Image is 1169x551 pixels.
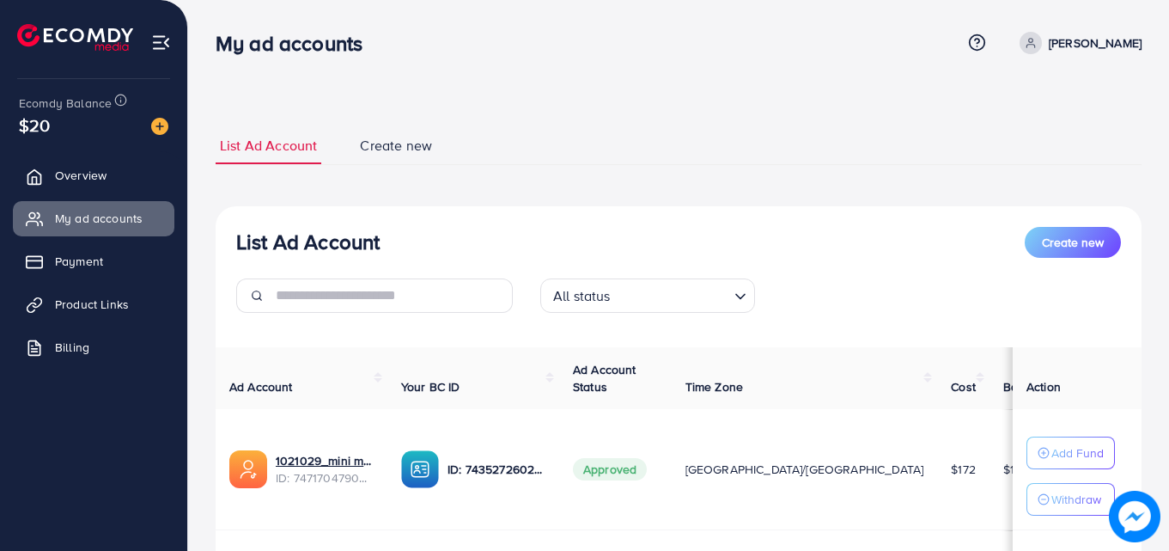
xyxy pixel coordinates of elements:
span: List Ad Account [220,136,317,156]
img: logo [17,24,133,51]
span: My ad accounts [55,210,143,227]
span: Approved [573,458,647,481]
button: Withdraw [1026,483,1115,516]
span: All status [550,284,614,309]
img: image [151,118,168,135]
p: [PERSON_NAME] [1049,33,1142,53]
span: Time Zone [685,378,743,395]
span: Ecomdy Balance [19,95,112,112]
input: Search for option [616,280,728,309]
img: image [1109,491,1160,542]
img: menu [151,33,171,52]
a: [PERSON_NAME] [1013,32,1142,54]
span: Cost [951,378,976,395]
p: Withdraw [1051,489,1101,510]
p: ID: 7435272602769276944 [448,459,545,480]
span: Your BC ID [401,378,460,395]
span: Action [1026,378,1061,395]
button: Add Fund [1026,437,1115,469]
span: Ad Account Status [573,361,636,395]
h3: My ad accounts [216,31,376,56]
p: Add Fund [1051,443,1104,463]
span: [GEOGRAPHIC_DATA]/[GEOGRAPHIC_DATA] [685,461,924,478]
a: Overview [13,158,174,193]
img: ic-ba-acc.ded83a64.svg [401,450,439,488]
span: Billing [55,339,89,356]
a: My ad accounts [13,201,174,236]
span: Overview [55,167,107,184]
img: ic-ads-acc.e4c84228.svg [229,450,267,488]
span: Create new [360,136,432,156]
span: $20 [19,113,50,138]
span: Ad Account [229,378,293,395]
span: $172 [951,461,976,478]
div: Search for option [540,279,755,313]
button: Create new [1025,227,1121,258]
span: Payment [55,253,103,270]
a: 1021029_mini mart_1739641842912 [276,452,374,469]
span: ID: 7471704790297444353 [276,469,374,487]
a: Payment [13,244,174,279]
div: <span class='underline'>1021029_mini mart_1739641842912</span></br>7471704790297444353 [276,452,374,487]
a: Product Links [13,287,174,321]
span: Product Links [55,296,129,313]
span: Create new [1042,234,1104,251]
a: Billing [13,330,174,364]
h3: List Ad Account [236,230,380,254]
